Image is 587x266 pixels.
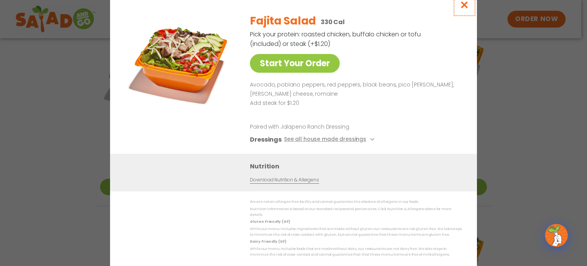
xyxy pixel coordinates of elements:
[321,17,345,27] p: 330 Cal
[250,176,319,184] a: Download Nutrition & Allergens
[250,162,465,171] h3: Nutrition
[250,99,459,108] p: Add steak for $1.20
[250,13,316,29] h2: Fajita Salad
[284,135,377,144] button: See all house made dressings
[250,199,462,205] p: We are not an allergen free facility and cannot guarantee the absence of allergens in our foods.
[250,123,391,131] p: Paired with Jalapeno Ranch Dressing
[546,225,567,246] img: wpChatIcon
[250,135,282,144] h3: Dressings
[250,239,286,244] strong: Dairy Friendly (DF)
[250,80,459,99] p: Avocado, poblano peppers, red peppers, black beans, pico [PERSON_NAME], [PERSON_NAME] cheese, rom...
[250,226,462,238] p: While our menu includes ingredients that are made without gluten, our restaurants are not gluten ...
[250,29,422,49] p: Pick your protein: roasted chicken, buffalo chicken or tofu (included) or steak (+$1.20)
[250,246,462,258] p: While our menu includes foods that are made without dairy, our restaurants are not dairy free. We...
[250,219,290,224] strong: Gluten Friendly (GF)
[250,54,340,73] a: Start Your Order
[127,7,234,114] img: Featured product photo for Fajita Salad
[250,206,462,218] p: Nutrition information is based on our standard recipes and portion sizes. Click Nutrition & Aller...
